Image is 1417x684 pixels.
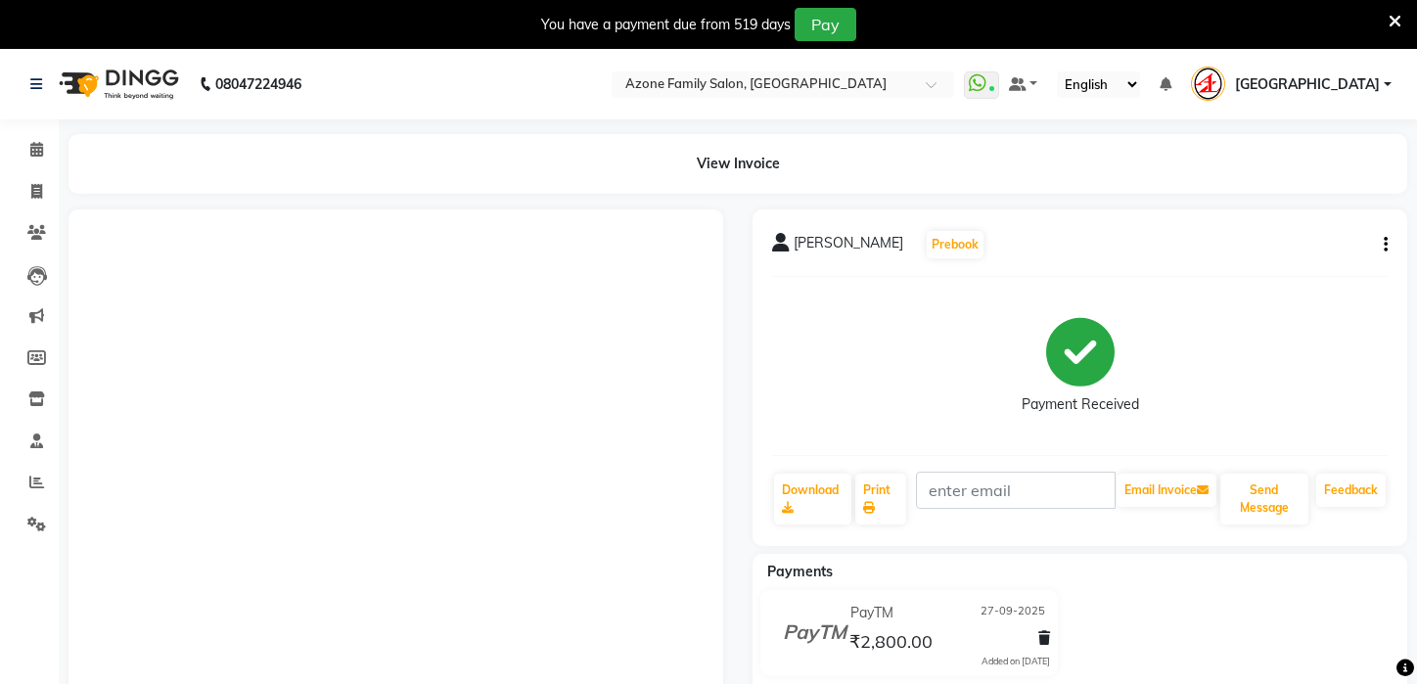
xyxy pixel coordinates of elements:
[1191,67,1225,101] img: kharagpur
[849,630,933,658] span: ₹2,800.00
[215,57,301,112] b: 08047224946
[795,8,856,41] button: Pay
[916,472,1116,509] input: enter email
[774,474,851,524] a: Download
[982,655,1050,668] div: Added on [DATE]
[69,134,1407,194] div: View Invoice
[1316,474,1386,507] a: Feedback
[981,603,1045,623] span: 27-09-2025
[1022,394,1139,415] div: Payment Received
[794,233,903,260] span: [PERSON_NAME]
[1117,474,1216,507] button: Email Invoice
[1220,474,1308,524] button: Send Message
[767,563,833,580] span: Payments
[927,231,983,258] button: Prebook
[50,57,184,112] img: logo
[850,603,893,623] span: PayTM
[855,474,905,524] a: Print
[1235,74,1380,95] span: [GEOGRAPHIC_DATA]
[541,15,791,35] div: You have a payment due from 519 days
